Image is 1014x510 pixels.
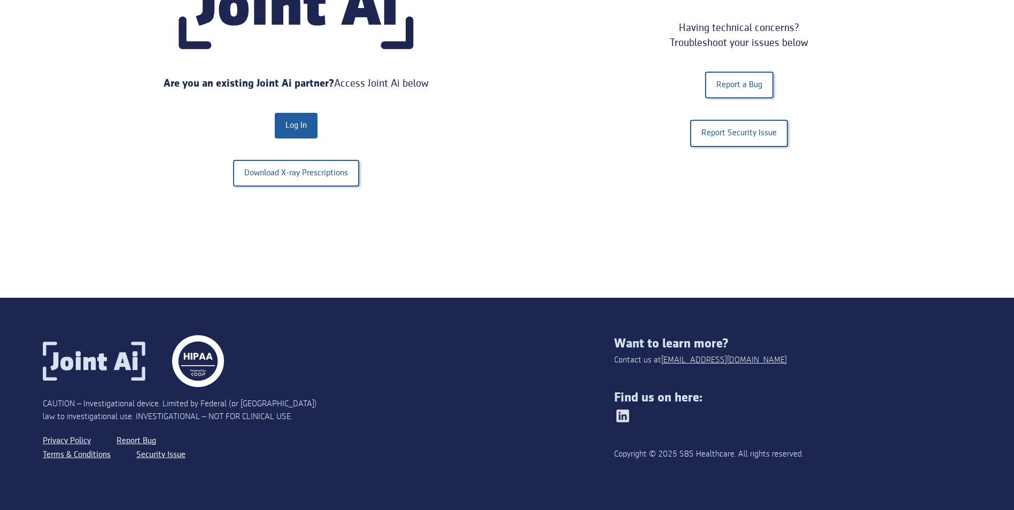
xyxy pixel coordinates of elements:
a: Log In [275,113,318,138]
a: Report Security Issue [690,120,788,146]
div: Access Joint Ai below [128,76,465,91]
a: Security Issue [136,448,185,462]
div: Find us on here: [614,390,971,405]
strong: Are you an existing Joint Ai partner? [164,79,334,89]
a: Download X-ray Prescriptions [233,160,359,187]
a: [EMAIL_ADDRESS][DOMAIN_NAME] [661,354,787,367]
a: Terms & Conditions [43,448,111,462]
div: CAUTION – Investigational device. Limited by Federal (or [GEOGRAPHIC_DATA]) law to investigationa... [43,398,329,423]
div: Contact us at [614,354,787,367]
div: Copyright © 2025 SBS Healthcare. All rights reserved. [614,448,900,461]
div: Want to learn more? [614,336,971,351]
div: Having technical concerns? Troubleshoot your issues below [550,20,929,50]
a: Privacy Policy [43,434,91,448]
a: Report a Bug [705,72,773,98]
a: Report Bug [117,434,156,448]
